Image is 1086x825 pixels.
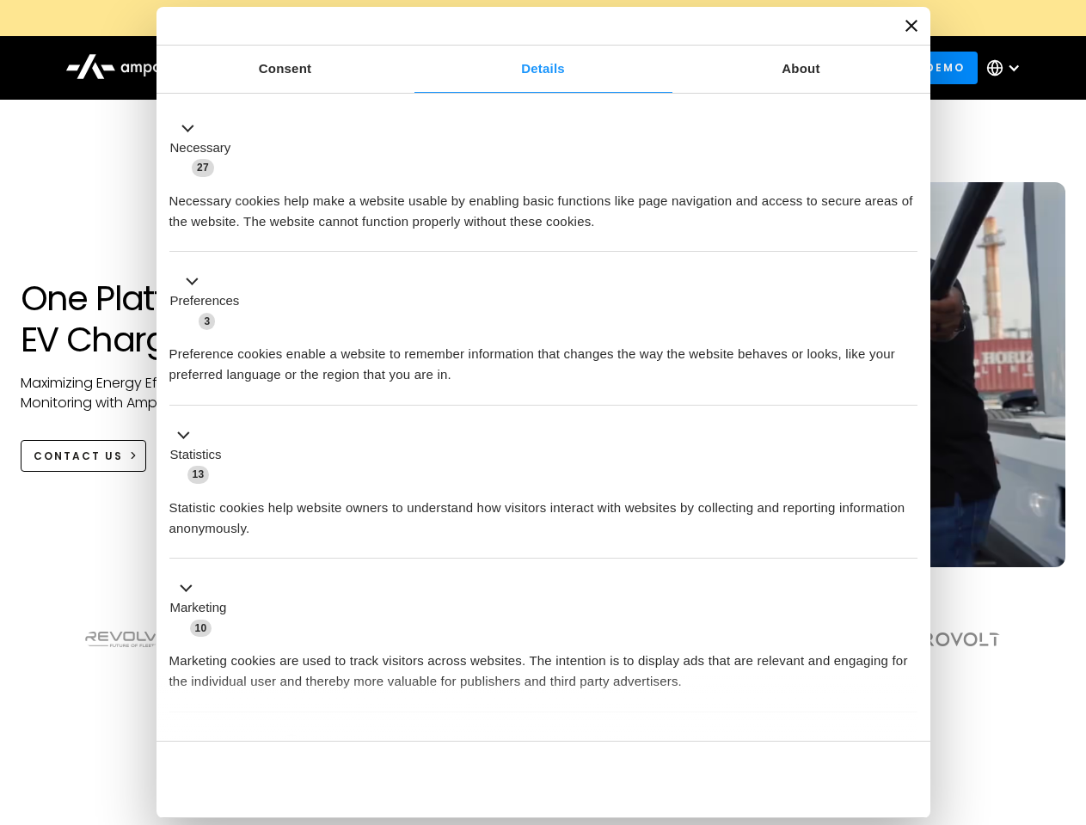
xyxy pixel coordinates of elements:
[156,46,414,93] a: Consent
[156,9,930,27] a: New Webinars: Register to Upcoming WebinarsREGISTER HERE
[34,449,123,464] div: CONTACT US
[169,638,917,692] div: Marketing cookies are used to track visitors across websites. The intention is to display ads tha...
[21,374,347,412] p: Maximizing Energy Efficiency, Uptime, and 24/7 Monitoring with Ampcontrol Solutions
[905,20,917,32] button: Close banner
[672,46,930,93] a: About
[169,178,917,232] div: Necessary cookies help make a website usable by enabling basic functions like page navigation and...
[169,425,232,485] button: Statistics (13)
[170,291,240,311] label: Preferences
[169,485,917,539] div: Statistic cookies help website owners to understand how visitors interact with websites by collec...
[899,632,1001,646] img: Aerovolt Logo
[21,440,147,472] a: CONTACT US
[414,46,672,93] a: Details
[190,620,212,637] span: 10
[169,578,237,639] button: Marketing (10)
[169,331,917,385] div: Preference cookies enable a website to remember information that changes the way the website beha...
[169,731,310,753] button: Unclassified (2)
[169,272,250,332] button: Preferences (3)
[170,138,231,158] label: Necessary
[284,734,300,751] span: 2
[192,159,214,176] span: 27
[187,466,210,483] span: 13
[169,118,242,178] button: Necessary (27)
[21,278,347,360] h1: One Platform for EV Charging Hubs
[170,598,227,618] label: Marketing
[170,445,222,465] label: Statistics
[199,313,215,330] span: 3
[670,755,917,804] button: Okay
